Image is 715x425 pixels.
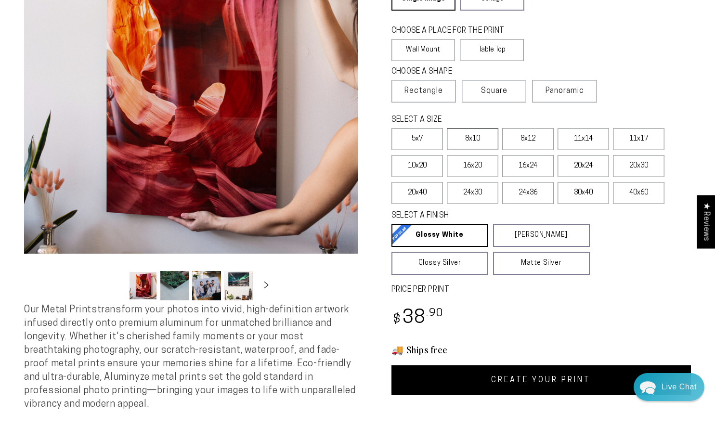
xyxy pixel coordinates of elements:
[391,309,444,328] bdi: 38
[697,195,715,248] div: Click to open Judge.me floating reviews tab
[502,182,554,204] label: 24x36
[481,85,507,97] span: Square
[447,128,498,150] label: 8x10
[426,308,443,319] sup: .90
[546,87,584,95] span: Panoramic
[460,39,524,61] label: Table Top
[391,210,568,221] legend: SELECT A FINISH
[447,182,498,204] label: 24x30
[447,155,498,177] label: 16x20
[558,155,609,177] label: 20x24
[391,128,443,150] label: 5x7
[391,224,488,247] a: Glossy White
[634,373,704,401] div: Chat widget toggle
[404,85,443,97] span: Rectangle
[558,182,609,204] label: 30x40
[393,313,401,326] span: $
[493,252,590,275] a: Matte Silver
[104,275,126,296] button: Slide left
[256,275,277,296] button: Slide right
[613,182,664,204] label: 40x60
[493,224,590,247] a: [PERSON_NAME]
[391,26,515,37] legend: CHOOSE A PLACE FOR THE PRINT
[192,271,221,300] button: Load image 3 in gallery view
[502,155,554,177] label: 16x24
[391,182,443,204] label: 20x40
[391,343,691,356] h3: 🚚 Ships free
[613,155,664,177] label: 20x30
[391,39,455,61] label: Wall Mount
[613,128,664,150] label: 11x17
[391,365,691,395] a: CREATE YOUR PRINT
[391,115,568,126] legend: SELECT A SIZE
[224,271,253,300] button: Load image 4 in gallery view
[391,284,691,296] label: PRICE PER PRINT
[160,271,189,300] button: Load image 2 in gallery view
[129,271,157,300] button: Load image 1 in gallery view
[558,128,609,150] label: 11x14
[662,373,697,401] div: Contact Us Directly
[391,252,488,275] a: Glossy Silver
[391,155,443,177] label: 10x20
[391,66,517,77] legend: CHOOSE A SHAPE
[24,305,355,409] span: Our Metal Prints transform your photos into vivid, high-definition artwork infused directly onto ...
[502,128,554,150] label: 8x12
